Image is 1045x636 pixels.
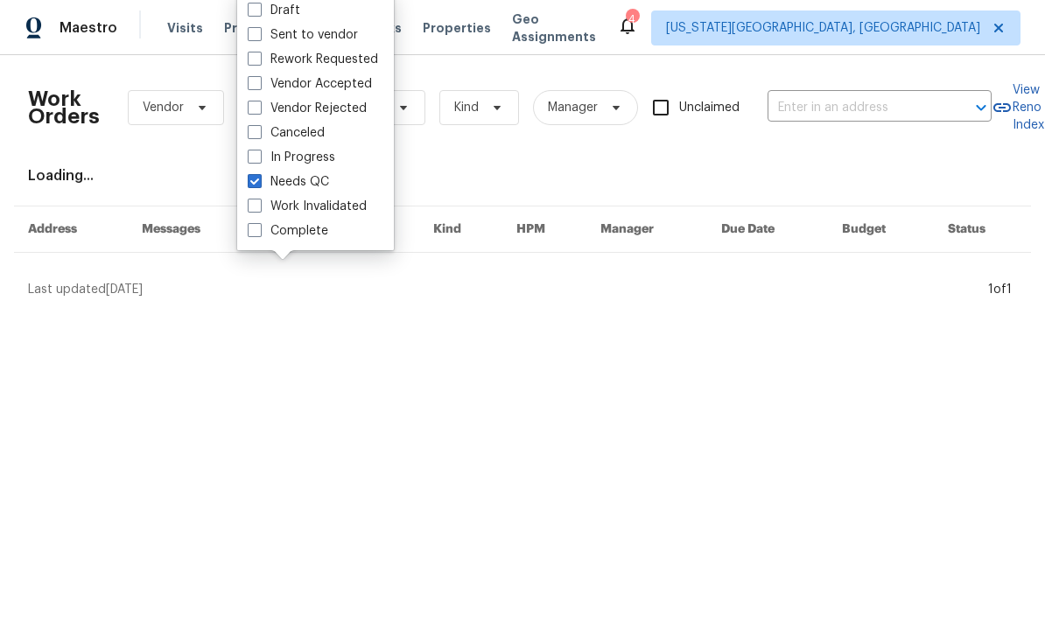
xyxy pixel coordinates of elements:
span: Properties [423,19,491,37]
span: Geo Assignments [512,10,596,45]
th: Messages [128,206,256,253]
th: Manager [586,206,707,253]
span: Visits [167,19,203,37]
th: Status [934,206,1031,253]
label: Canceled [248,124,325,142]
button: Open [969,95,993,120]
th: Kind [419,206,502,253]
label: In Progress [248,149,335,166]
div: 4 [626,10,638,28]
span: Manager [548,99,598,116]
label: Sent to vendor [248,26,358,44]
th: Address [14,206,128,253]
th: Due Date [707,206,828,253]
div: 1 of 1 [988,281,1012,298]
th: HPM [502,206,586,253]
a: View Reno Index [992,81,1044,134]
th: Budget [828,206,934,253]
label: Vendor Rejected [248,100,367,117]
span: [DATE] [106,283,143,296]
span: Maestro [60,19,117,37]
label: Needs QC [248,173,329,191]
label: Rework Requested [248,51,378,68]
span: Unclaimed [679,99,740,117]
h2: Work Orders [28,90,100,125]
input: Enter in an address [768,94,943,122]
label: Vendor Accepted [248,75,372,93]
label: Draft [248,2,300,19]
span: [US_STATE][GEOGRAPHIC_DATA], [GEOGRAPHIC_DATA] [666,19,980,37]
div: Last updated [28,281,983,298]
span: Kind [454,99,479,116]
div: Loading... [28,167,1017,185]
label: Complete [248,222,328,240]
span: Vendor [143,99,184,116]
span: Projects [224,19,278,37]
label: Work Invalidated [248,198,367,215]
